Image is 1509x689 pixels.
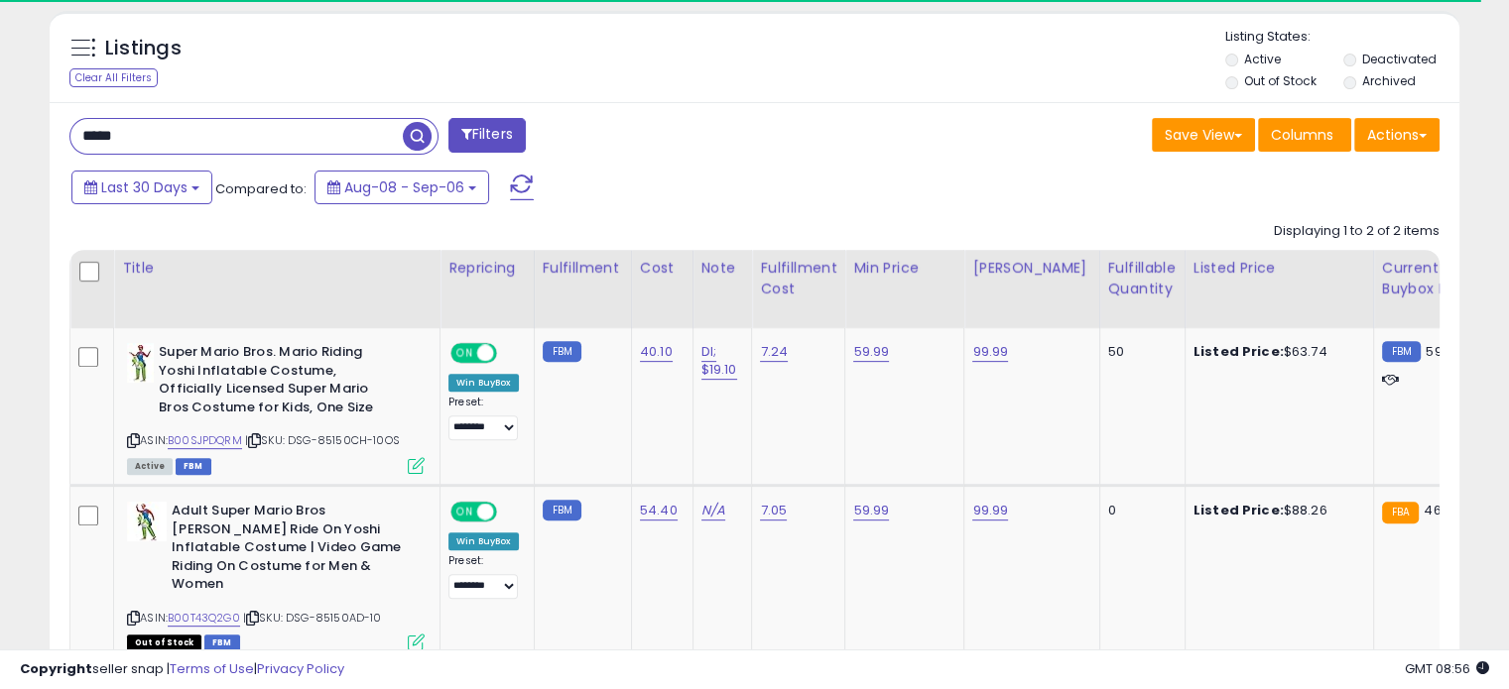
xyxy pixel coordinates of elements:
[168,432,242,449] a: B00SJPDQRM
[1152,118,1255,152] button: Save View
[215,179,307,198] span: Compared to:
[640,501,678,520] a: 54.40
[1108,258,1177,299] div: Fulfillable Quantity
[448,396,519,440] div: Preset:
[1354,118,1440,152] button: Actions
[543,341,581,362] small: FBM
[1426,342,1463,361] span: 59.44
[448,532,519,550] div: Win BuyBox
[853,258,955,279] div: Min Price
[168,610,240,627] a: B00T43Q2G0
[122,258,432,279] div: Title
[448,554,519,599] div: Preset:
[127,458,173,475] span: All listings currently available for purchase on Amazon
[1194,501,1284,519] b: Listed Price:
[760,501,787,520] a: 7.05
[314,171,489,204] button: Aug-08 - Sep-06
[172,502,413,599] b: Adult Super Mario Bros [PERSON_NAME] Ride On Yoshi Inflatable Costume | Video Game Riding On Cost...
[452,345,477,362] span: ON
[127,502,167,541] img: 417xY6oJ0aL._SL40_.jpg
[1405,659,1489,678] span: 2025-10-8 08:56 GMT
[71,171,212,204] button: Last 30 Days
[170,659,254,678] a: Terms of Use
[257,659,344,678] a: Privacy Policy
[1194,502,1358,519] div: $88.26
[494,504,526,520] span: OFF
[853,342,889,362] a: 59.99
[1194,258,1365,279] div: Listed Price
[105,35,182,62] h5: Listings
[243,610,382,626] span: | SKU: DSG-85150AD-10
[1271,125,1333,145] span: Columns
[245,432,400,448] span: | SKU: DSG-85150CH-10OS
[853,501,889,520] a: 59.99
[1361,72,1415,89] label: Archived
[127,343,154,383] img: 4152QRGN-fL._SL40_.jpg
[972,342,1008,362] a: 99.99
[176,458,211,475] span: FBM
[159,343,400,421] b: Super Mario Bros. Mario Riding Yoshi Inflatable Costume, Officially Licensed Super Mario Bros Cos...
[1382,258,1484,299] div: Current Buybox Price
[20,659,92,678] strong: Copyright
[701,258,744,279] div: Note
[452,504,477,520] span: ON
[1382,341,1421,362] small: FBM
[701,501,725,520] a: N/A
[494,345,526,362] span: OFF
[640,258,685,279] div: Cost
[69,68,158,87] div: Clear All Filters
[543,500,581,520] small: FBM
[972,258,1090,279] div: [PERSON_NAME]
[101,177,188,197] span: Last 30 Days
[448,258,526,279] div: Repricing
[127,343,425,472] div: ASIN:
[972,501,1008,520] a: 99.99
[1274,222,1440,241] div: Displaying 1 to 2 of 2 items
[1244,72,1317,89] label: Out of Stock
[701,342,737,380] a: DI; $19.10
[1244,51,1281,67] label: Active
[1108,343,1170,361] div: 50
[344,177,464,197] span: Aug-08 - Sep-06
[1194,342,1284,361] b: Listed Price:
[760,342,788,362] a: 7.24
[448,374,519,392] div: Win BuyBox
[543,258,623,279] div: Fulfillment
[1382,502,1419,523] small: FBA
[1361,51,1436,67] label: Deactivated
[448,118,526,153] button: Filters
[1225,28,1459,47] p: Listing States:
[760,258,836,299] div: Fulfillment Cost
[1258,118,1351,152] button: Columns
[1424,501,1458,519] span: 46.77
[640,342,673,362] a: 40.10
[1194,343,1358,361] div: $63.74
[20,660,344,679] div: seller snap | |
[1108,502,1170,519] div: 0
